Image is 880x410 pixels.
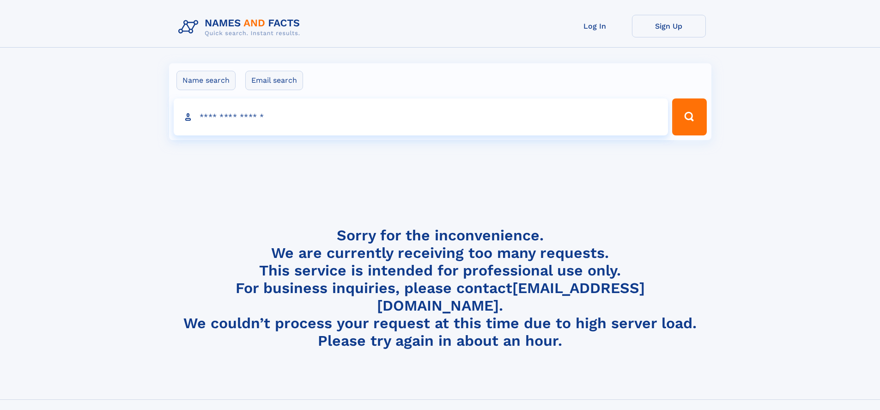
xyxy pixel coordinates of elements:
[558,15,632,37] a: Log In
[175,15,308,40] img: Logo Names and Facts
[632,15,706,37] a: Sign Up
[377,279,645,314] a: [EMAIL_ADDRESS][DOMAIN_NAME]
[245,71,303,90] label: Email search
[176,71,236,90] label: Name search
[672,98,706,135] button: Search Button
[175,226,706,350] h4: Sorry for the inconvenience. We are currently receiving too many requests. This service is intend...
[174,98,668,135] input: search input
